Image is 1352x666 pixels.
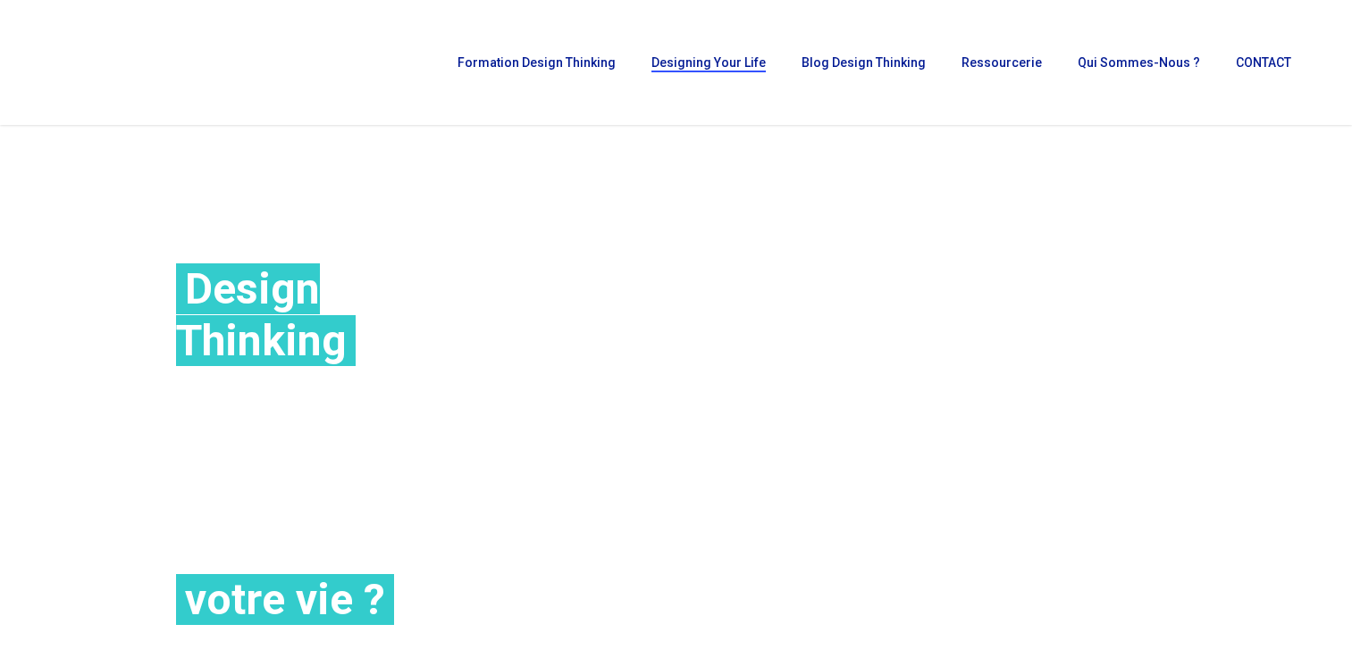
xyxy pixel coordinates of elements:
h2: Et si vous utilisiez le pour travailler sur le plus important de tous les projets : [176,160,515,626]
span: votre vie ? [176,574,394,625]
a: CONTACT [1227,56,1300,69]
span: Blog Design Thinking [802,55,926,70]
span: Designing Your Life [651,55,766,70]
a: Blog Design Thinking [793,56,935,69]
a: Qui sommes-nous ? [1069,56,1209,69]
a: Ressourcerie [953,56,1051,69]
span: Formation Design Thinking [458,55,616,70]
span: Ressourcerie [962,55,1042,70]
span: Qui sommes-nous ? [1078,55,1200,70]
a: Formation Design Thinking [449,56,625,69]
a: Designing Your Life [642,56,775,69]
img: French Future Academy [25,27,214,98]
span: Design Thinking [176,263,356,366]
span: CONTACT [1236,55,1291,70]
